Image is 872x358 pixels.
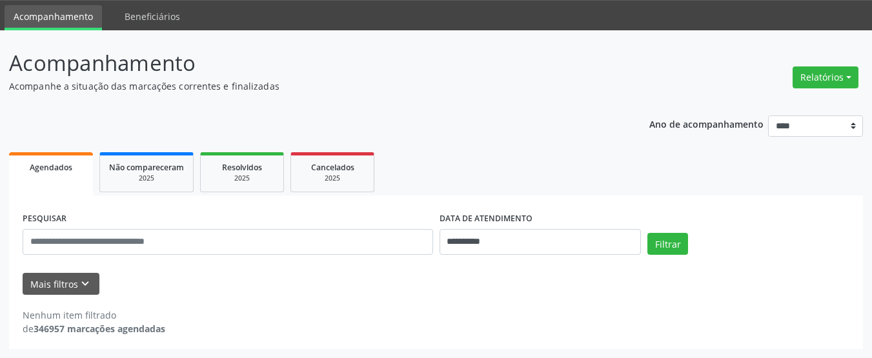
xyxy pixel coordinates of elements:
span: Resolvidos [222,162,262,173]
div: 2025 [210,174,274,183]
span: Não compareceram [109,162,184,173]
button: Mais filtroskeyboard_arrow_down [23,273,99,295]
i: keyboard_arrow_down [78,277,92,291]
a: Beneficiários [116,5,189,28]
button: Filtrar [647,233,688,255]
div: Nenhum item filtrado [23,308,165,322]
div: de [23,322,165,335]
span: Agendados [30,162,72,173]
div: 2025 [109,174,184,183]
span: Cancelados [311,162,354,173]
label: PESQUISAR [23,209,66,229]
a: Acompanhamento [5,5,102,30]
p: Acompanhamento [9,47,607,79]
label: DATA DE ATENDIMENTO [440,209,532,229]
p: Ano de acompanhamento [649,115,764,132]
strong: 346957 marcações agendadas [34,323,165,335]
div: 2025 [300,174,365,183]
button: Relatórios [793,66,858,88]
p: Acompanhe a situação das marcações correntes e finalizadas [9,79,607,93]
